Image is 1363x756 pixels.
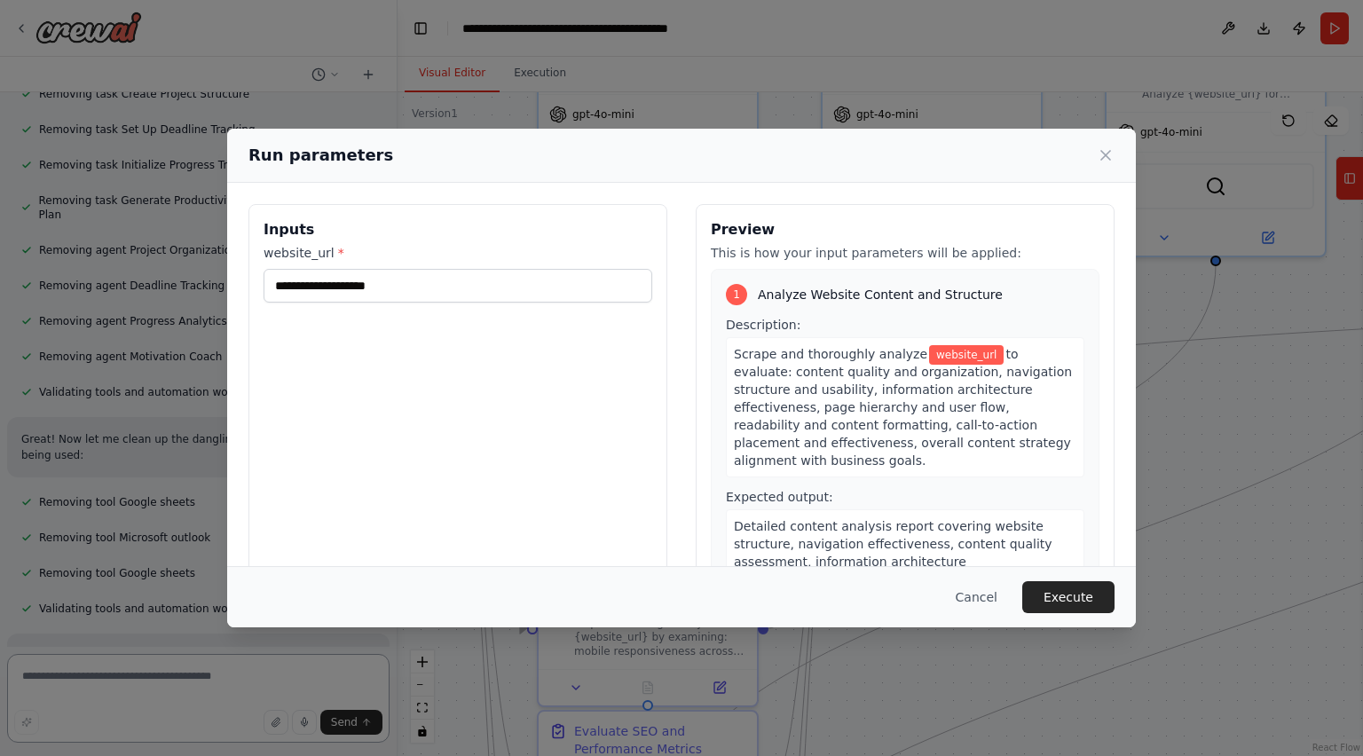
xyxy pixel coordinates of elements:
div: 1 [726,284,747,305]
span: Scrape and thoroughly analyze [734,347,927,361]
p: This is how your input parameters will be applied: [711,244,1099,262]
span: Expected output: [726,490,833,504]
label: website_url [264,244,652,262]
h2: Run parameters [248,143,393,168]
span: Description: [726,318,800,332]
span: Detailed content analysis report covering website structure, navigation effectiveness, content qu... [734,519,1073,604]
span: Variable: website_url [929,345,1004,365]
button: Cancel [941,581,1012,613]
h3: Preview [711,219,1099,240]
span: to evaluate: content quality and organization, navigation structure and usability, information ar... [734,347,1072,468]
button: Execute [1022,581,1115,613]
span: Analyze Website Content and Structure [758,286,1003,303]
h3: Inputs [264,219,652,240]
